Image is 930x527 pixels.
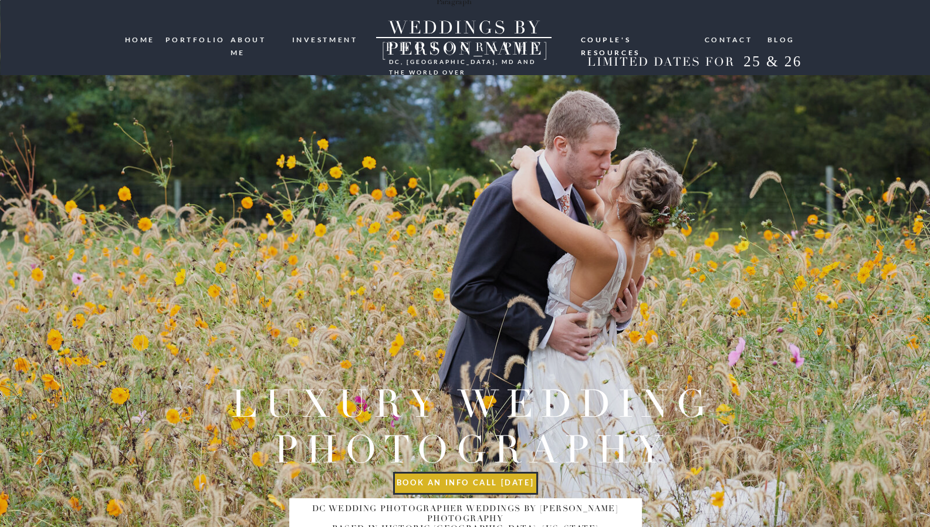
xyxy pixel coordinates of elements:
h2: 25 & 26 [735,53,811,74]
a: WEDDINGS BY [PERSON_NAME] [358,18,573,38]
a: Contact [705,33,754,45]
h2: LIMITED DATES FOR [583,55,739,70]
a: book an info call [DATE] [394,478,537,491]
a: investment [292,33,359,45]
a: portfolio [165,33,222,45]
h2: Luxury wedding photography [218,381,727,469]
a: HOME [125,33,157,45]
a: blog [767,33,796,45]
h3: DC, [GEOGRAPHIC_DATA], md and the world over [389,56,539,66]
a: Couple's resources [581,33,694,43]
a: ABOUT ME [231,33,284,45]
